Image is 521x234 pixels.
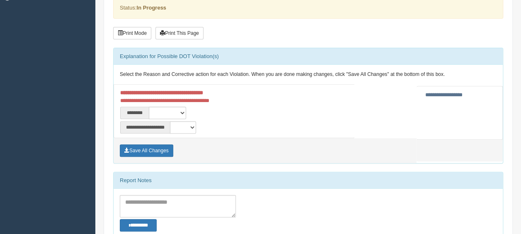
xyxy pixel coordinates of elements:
[120,144,173,157] button: Save
[114,172,503,189] div: Report Notes
[113,27,151,39] button: Print Mode
[120,219,157,231] button: Change Filter Options
[114,65,503,85] div: Select the Reason and Corrective action for each Violation. When you are done making changes, cli...
[136,5,166,11] strong: In Progress
[114,48,503,65] div: Explanation for Possible DOT Violation(s)
[155,27,204,39] button: Print This Page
